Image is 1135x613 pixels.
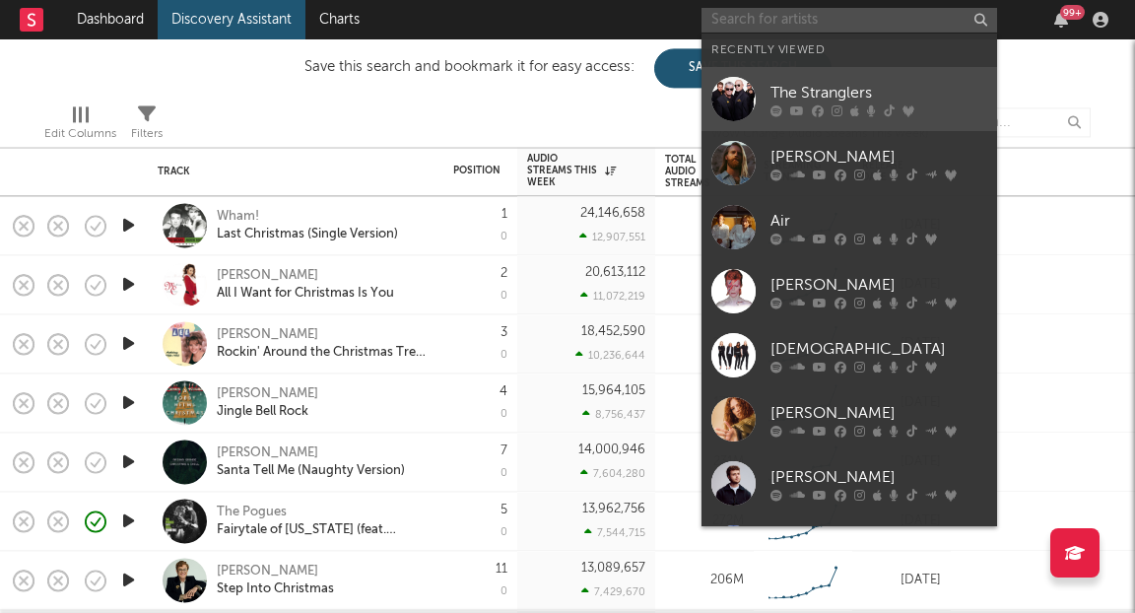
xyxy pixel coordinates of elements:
div: 5 [501,504,507,516]
div: 7,604,280 [580,467,645,480]
div: [DATE] [862,569,941,592]
div: [PERSON_NAME] [770,401,987,425]
div: Total Audio Streams [665,154,714,189]
a: [PERSON_NAME] [701,387,997,451]
div: Audio Streams This Week [527,153,616,188]
a: Step Into Christmas [217,580,334,598]
a: Last Christmas (Single Version) [217,226,398,243]
div: Recently Viewed [711,38,987,62]
div: 397M [665,273,744,297]
a: The Pogues [217,504,287,521]
input: Search for artists [701,8,997,33]
div: Edit Columns [44,122,116,146]
div: 10,236,644 [575,349,645,362]
div: 0 [501,292,507,303]
a: [PERSON_NAME] [217,563,318,580]
div: 261M [665,332,744,356]
div: 14,000,946 [578,443,645,456]
div: 0 [501,233,507,243]
div: 206M [665,569,744,592]
a: Air [701,195,997,259]
div: Position [453,165,501,176]
button: 99+ [1054,12,1068,28]
a: Rockin' Around the Christmas Tree (Single Version) [217,344,429,362]
div: 1 [501,208,507,221]
div: Track [158,166,424,177]
input: Search... [943,107,1091,137]
a: All I Want for Christmas Is You [217,285,394,303]
div: 2 [501,267,507,280]
div: 20,613,112 [585,266,645,279]
div: [DATE] [862,510,941,533]
a: [PERSON_NAME] [701,451,997,515]
div: 8,756,437 [582,408,645,421]
div: 272M [665,510,744,533]
a: [PERSON_NAME] [217,385,318,403]
div: 7,429,670 [581,585,645,598]
div: Filters [131,122,163,146]
div: The Stranglers [770,81,987,104]
div: 11,072,219 [580,290,645,303]
div: 177M [665,391,744,415]
a: Wham! [217,208,259,226]
div: 0 [501,528,507,539]
div: 12,907,551 [579,231,645,243]
div: 0 [501,351,507,362]
div: Edit Columns [44,98,116,155]
div: 99 + [1060,5,1085,20]
a: The Stranglers [701,67,997,131]
div: 13,962,756 [582,503,645,515]
div: 231M [665,450,744,474]
div: [PERSON_NAME] [770,465,987,489]
div: 3 [501,326,507,339]
div: 24,146,658 [580,207,645,220]
a: Fairytale of [US_STATE] (feat. [PERSON_NAME]) [217,521,429,539]
a: Jingle Bell Rock [217,403,308,421]
div: 7 [501,444,507,457]
a: [PERSON_NAME] [701,515,997,579]
a: [PERSON_NAME] [217,326,318,344]
a: [PERSON_NAME] [701,259,997,323]
div: Air [770,209,987,233]
a: Santa Tell Me (Naughty Version) [217,462,405,480]
div: 0 [501,587,507,598]
button: Save This Search [654,48,832,88]
a: [PERSON_NAME] [217,267,318,285]
div: 7,544,715 [584,526,645,539]
div: 0 [501,469,507,480]
div: 11 [496,563,507,576]
div: [DEMOGRAPHIC_DATA] [770,337,987,361]
div: 4 [500,385,507,398]
div: 0 [501,410,507,421]
a: [DEMOGRAPHIC_DATA] [701,323,997,387]
a: [PERSON_NAME] [701,131,997,195]
div: Save this search and bookmark it for easy access: [304,59,832,74]
div: 402M [665,214,744,238]
div: 13,089,657 [581,562,645,575]
div: Filters [131,98,163,155]
div: [PERSON_NAME] [770,273,987,297]
a: [PERSON_NAME] [217,444,318,462]
div: 15,964,105 [582,384,645,397]
div: 18,452,590 [581,325,645,338]
div: [PERSON_NAME] [770,145,987,169]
